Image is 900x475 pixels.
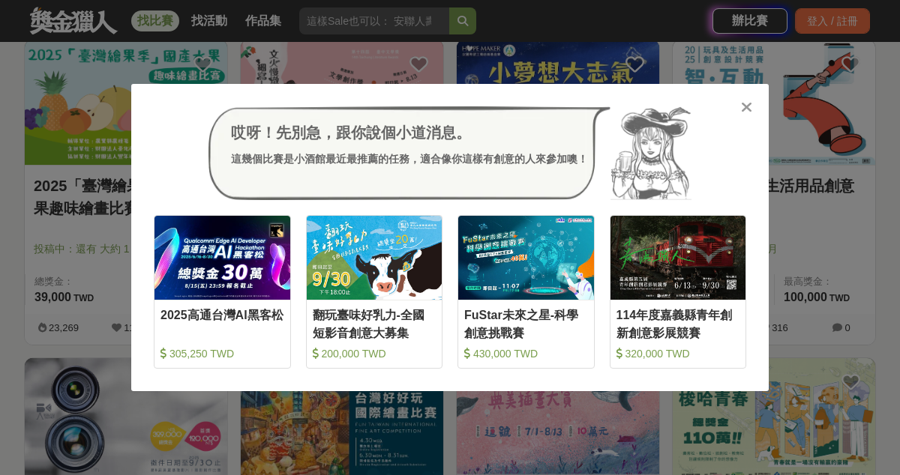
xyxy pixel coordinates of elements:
[231,121,588,144] div: 哎呀！先別急，跟你說個小道消息。
[154,215,291,369] a: Cover Image2025高通台灣AI黑客松 305,250 TWD
[610,216,746,299] img: Cover Image
[307,216,442,299] img: Cover Image
[160,306,284,340] div: 2025高通台灣AI黑客松
[464,306,588,340] div: FuStar未來之星-科學創意挑戰賽
[610,215,747,369] a: Cover Image114年度嘉義縣青年創新創意影展競賽 320,000 TWD
[610,106,691,201] img: Avatar
[231,151,588,167] div: 這幾個比賽是小酒館最近最推薦的任務，適合像你這樣有創意的人來參加噢！
[154,216,290,299] img: Cover Image
[616,306,740,340] div: 114年度嘉義縣青年創新創意影展競賽
[313,306,436,340] div: 翻玩臺味好乳力-全國短影音創意大募集
[464,346,588,361] div: 430,000 TWD
[160,346,284,361] div: 305,250 TWD
[306,215,443,369] a: Cover Image翻玩臺味好乳力-全國短影音創意大募集 200,000 TWD
[457,215,595,369] a: Cover ImageFuStar未來之星-科學創意挑戰賽 430,000 TWD
[458,216,594,299] img: Cover Image
[313,346,436,361] div: 200,000 TWD
[616,346,740,361] div: 320,000 TWD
